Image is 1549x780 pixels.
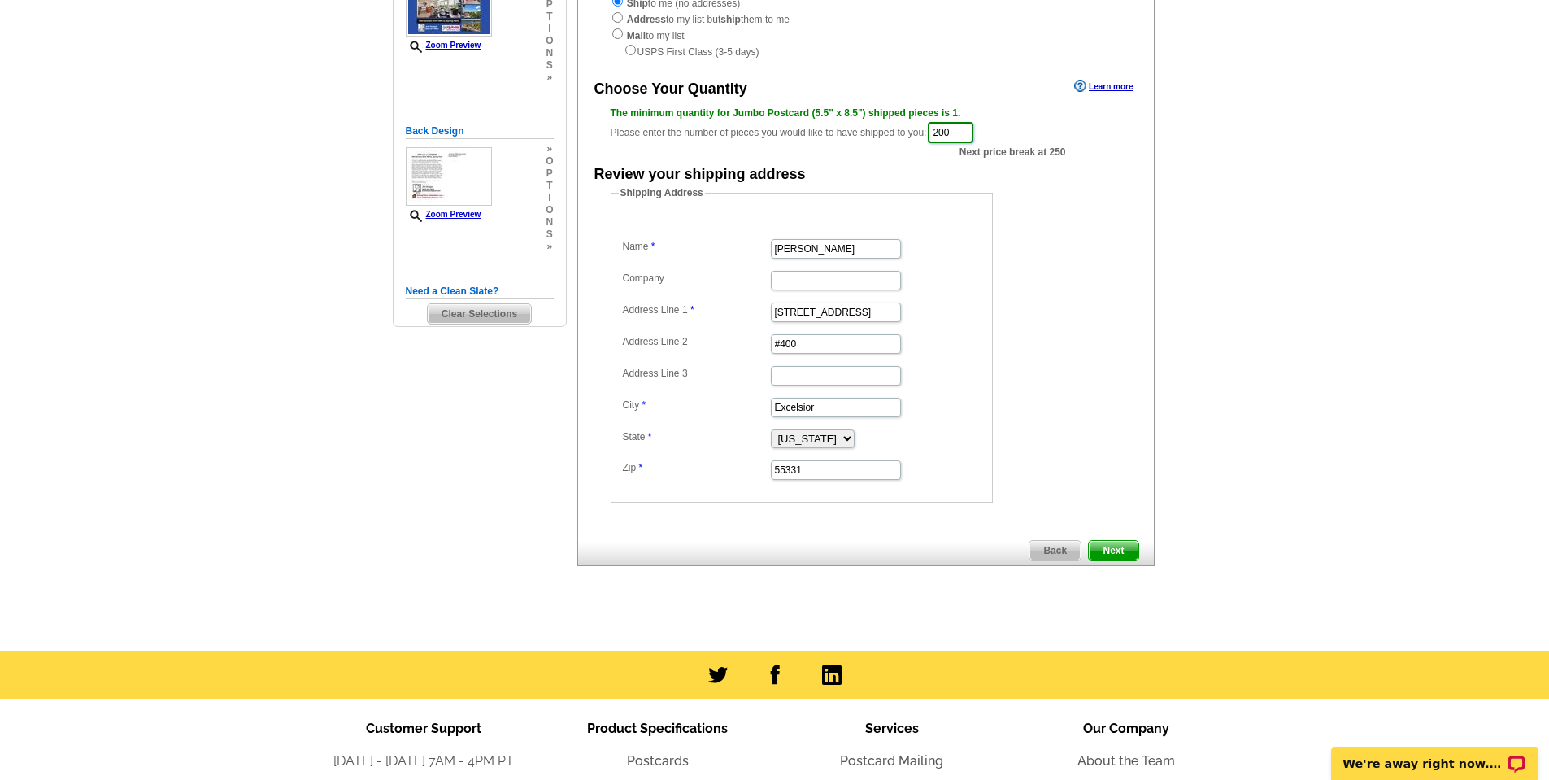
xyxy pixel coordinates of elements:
div: The minimum quantity for Jumbo Postcard (5.5" x 8.5") shipped pieces is 1. [611,106,1121,120]
span: t [546,11,553,23]
strong: Address [627,14,666,25]
span: i [546,192,553,204]
span: Our Company [1083,721,1169,736]
span: Customer Support [366,721,481,736]
li: [DATE] - [DATE] 7AM - 4PM PT [307,752,541,771]
span: Back [1029,541,1081,560]
a: Back [1029,540,1081,561]
a: Postcard Mailing [840,753,943,769]
span: o [546,204,553,216]
span: » [546,143,553,155]
img: small-thumb.jpg [406,147,492,206]
a: Zoom Preview [406,210,481,219]
label: City [623,398,769,412]
h5: Need a Clean Slate? [406,284,554,299]
a: Postcards [627,753,689,769]
span: Product Specifications [587,721,728,736]
a: Zoom Preview [406,41,481,50]
span: o [546,35,553,47]
label: State [623,429,769,444]
label: Address Line 3 [623,366,769,381]
label: Zip [623,460,769,475]
h5: Back Design [406,124,554,139]
span: t [546,180,553,192]
strong: Mail [627,30,646,41]
span: n [546,47,553,59]
div: Review your shipping address [594,163,806,185]
span: o [546,155,553,168]
a: Learn more [1074,80,1133,93]
strong: ship [720,14,741,25]
label: Address Line 1 [623,303,769,317]
span: Next [1089,541,1138,560]
span: s [546,229,553,241]
div: Choose Your Quantity [594,78,747,100]
label: Address Line 2 [623,334,769,349]
span: » [546,241,553,253]
a: About the Team [1077,753,1175,769]
div: Please enter the number of pieces you would like to have shipped to you: [611,106,1121,145]
label: Name [623,239,769,254]
span: Clear Selections [428,304,531,324]
span: n [546,216,553,229]
span: p [546,168,553,180]
span: » [546,72,553,84]
label: Company [623,271,769,285]
span: s [546,59,553,72]
legend: Shipping Address [619,185,705,200]
span: Next price break at 250 [959,145,1066,159]
span: Services [865,721,919,736]
iframe: LiveChat chat widget [1321,729,1549,780]
span: i [546,23,553,35]
div: USPS First Class (3-5 days) [611,43,1121,59]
